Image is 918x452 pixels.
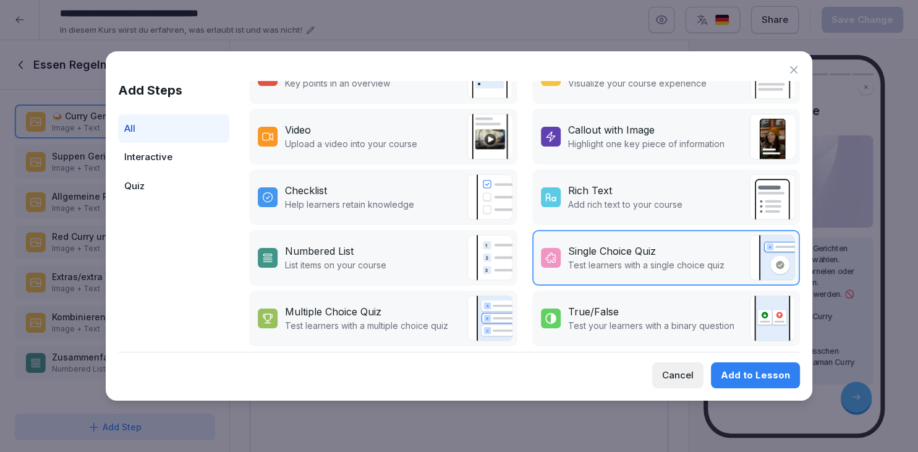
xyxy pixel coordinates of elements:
[118,81,229,100] h1: Add Steps
[711,362,800,388] button: Add to Lesson
[749,235,795,281] img: single_choice_quiz.svg
[568,244,656,258] div: Single Choice Quiz
[749,114,795,160] img: callout.png
[467,296,512,341] img: quiz.svg
[118,143,229,172] div: Interactive
[652,362,703,388] button: Cancel
[118,114,229,143] div: All
[568,122,655,137] div: Callout with Image
[749,174,795,220] img: richtext.svg
[568,319,734,332] p: Test your learners with a binary question
[568,183,612,198] div: Rich Text
[118,172,229,201] div: Quiz
[285,319,448,332] p: Test learners with a multiple choice quiz
[285,198,414,211] p: Help learners retain knowledge
[285,244,354,258] div: Numbered List
[285,77,390,90] p: Key points in an overview
[285,304,381,319] div: Multiple Choice Quiz
[285,122,311,137] div: Video
[467,235,512,281] img: list.svg
[749,296,795,341] img: true_false.svg
[721,369,790,382] div: Add to Lesson
[467,114,512,160] img: video.png
[568,137,725,150] p: Highlight one key piece of information
[662,369,694,382] div: Cancel
[467,174,512,220] img: checklist.svg
[568,77,707,90] p: Visualize your course experience
[568,258,725,271] p: Test learners with a single choice quiz
[285,258,386,271] p: List items on your course
[568,198,682,211] p: Add rich text to your course
[285,183,327,198] div: Checklist
[285,137,417,150] p: Upload a video into your course
[568,304,619,319] div: True/False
